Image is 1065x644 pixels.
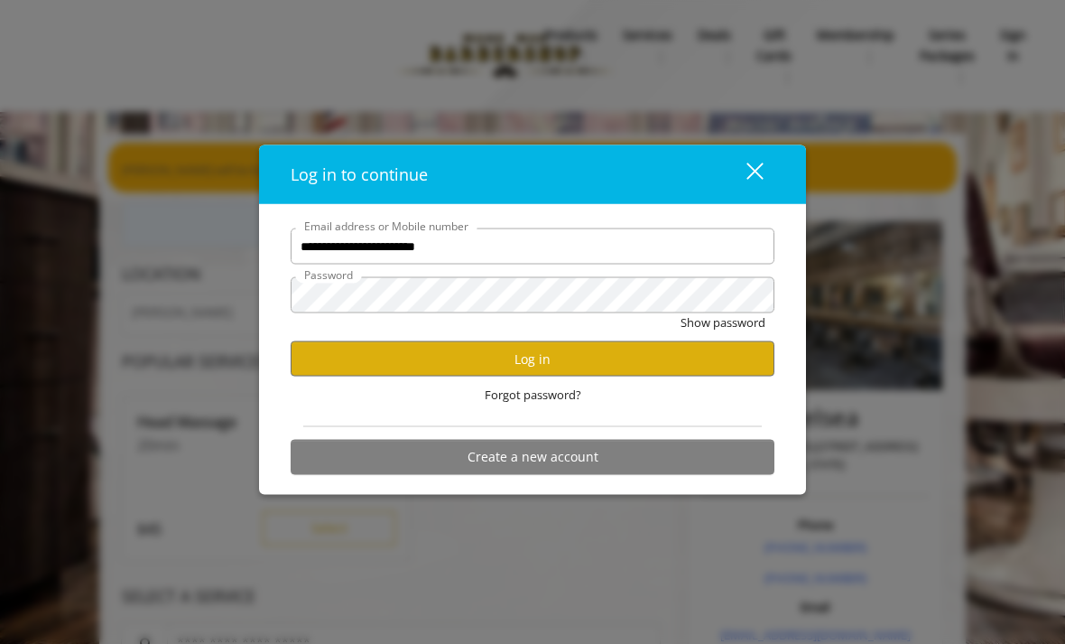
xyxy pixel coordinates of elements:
[291,163,428,185] span: Log in to continue
[713,156,774,193] button: close dialog
[291,341,774,377] button: Log in
[681,313,765,332] button: Show password
[726,161,762,188] div: close dialog
[485,386,581,405] span: Forgot password?
[295,266,362,284] label: Password
[295,218,477,235] label: Email address or Mobile number
[291,229,774,265] input: Email address or Mobile number
[291,277,774,313] input: Password
[291,439,774,474] button: Create a new account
